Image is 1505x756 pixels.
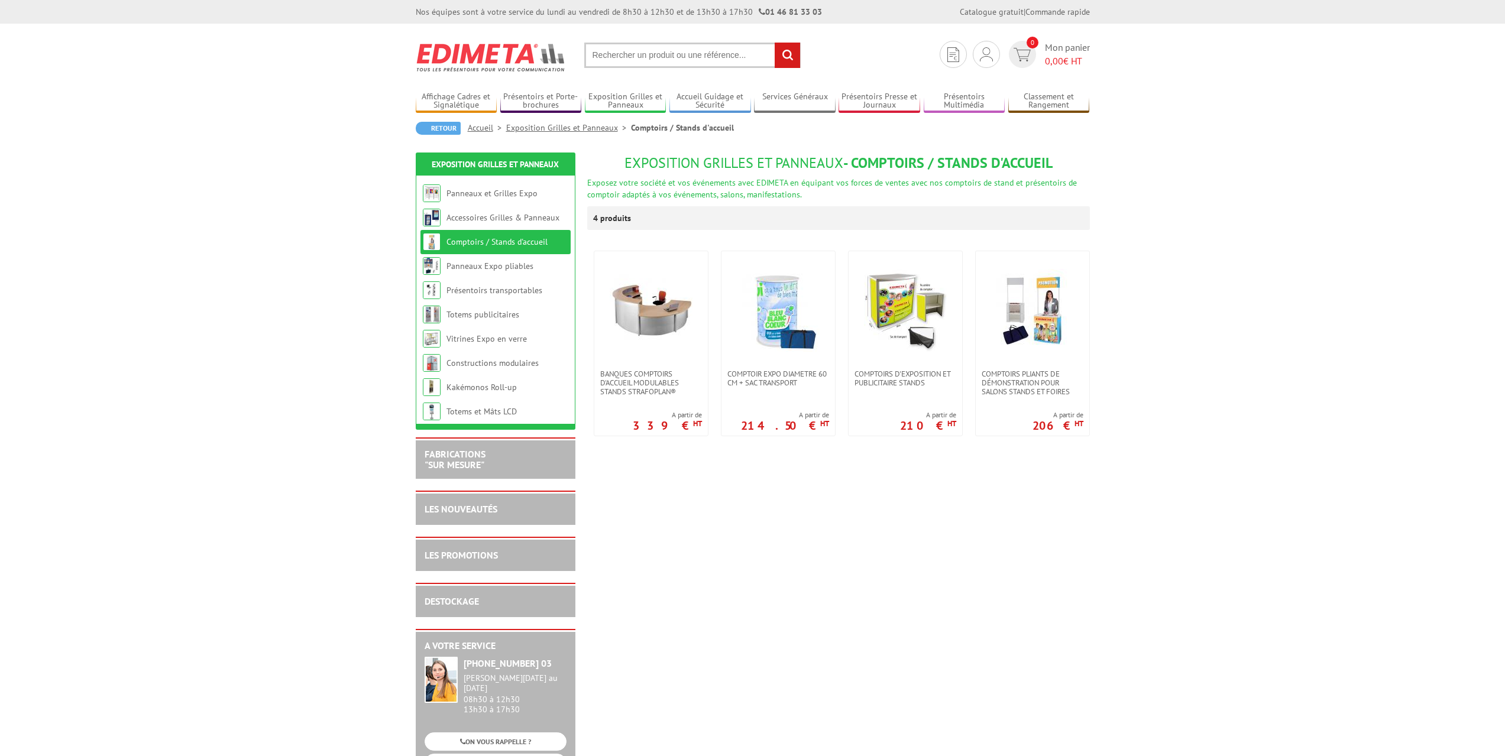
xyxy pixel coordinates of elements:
[849,369,962,387] a: Comptoirs d'exposition et publicitaire stands
[1006,41,1090,68] a: devis rapide 0 Mon panier 0,00€ HT
[947,418,956,429] sup: HT
[624,154,843,172] span: Exposition Grilles et Panneaux
[633,410,702,420] span: A partir de
[610,269,692,352] img: Banques comptoirs d'accueil modulables stands Strafoplan®
[754,92,836,111] a: Services Généraux
[423,257,441,275] img: Panneaux Expo pliables
[425,595,479,607] a: DESTOCKAGE
[423,330,441,348] img: Vitrines Expo en verre
[423,281,441,299] img: Présentoirs transportables
[500,92,582,111] a: Présentoirs et Porte-brochures
[759,7,822,17] strong: 01 46 81 33 03
[506,122,631,133] a: Exposition Grilles et Panneaux
[633,422,702,429] p: 339 €
[425,657,458,703] img: widget-service.jpg
[423,209,441,226] img: Accessoires Grilles & Panneaux
[594,369,708,396] a: Banques comptoirs d'accueil modulables stands Strafoplan®
[960,7,1024,17] a: Catalogue gratuit
[416,92,497,111] a: Affichage Cadres et Signalétique
[587,177,1090,200] div: Exposez votre société et vos événements avec EDIMETA en équipant vos forces de ventes avec nos co...
[587,155,1090,171] h1: - Comptoirs / Stands d'accueil
[446,333,527,344] a: Vitrines Expo en verre
[416,6,822,18] div: Nos équipes sont à votre service du lundi au vendredi de 8h30 à 12h30 et de 13h30 à 17h30
[425,503,497,515] a: LES NOUVEAUTÉS
[593,206,637,230] p: 4 produits
[446,406,517,417] a: Totems et Mâts LCD
[446,358,539,368] a: Constructions modulaires
[446,285,542,296] a: Présentoirs transportables
[982,369,1083,396] span: Comptoirs pliants de démonstration pour salons stands et foires
[1045,54,1090,68] span: € HT
[425,448,486,471] a: FABRICATIONS"Sur Mesure"
[446,261,533,271] a: Panneaux Expo pliables
[721,369,835,387] a: Comptoir Expo diametre 60 cm + Sac transport
[423,306,441,323] img: Totems publicitaires
[1027,37,1038,48] span: 0
[820,418,829,429] sup: HT
[737,269,820,352] img: Comptoir Expo diametre 60 cm + Sac transport
[1008,92,1090,111] a: Classement et Rangement
[464,673,567,714] div: 08h30 à 12h30 13h30 à 17h30
[991,269,1074,352] img: Comptoirs pliants de démonstration pour salons stands et foires
[631,122,734,134] li: Comptoirs / Stands d'accueil
[446,236,548,247] a: Comptoirs / Stands d'accueil
[960,6,1090,18] div: |
[425,549,498,561] a: LES PROMOTIONS
[446,382,517,392] a: Kakémonos Roll-up
[839,92,920,111] a: Présentoirs Presse et Journaux
[446,309,519,320] a: Totems publicitaires
[900,410,956,420] span: A partir de
[423,403,441,420] img: Totems et Mâts LCD
[864,269,947,352] img: Comptoirs d'exposition et publicitaire stands
[976,369,1089,396] a: Comptoirs pliants de démonstration pour salons stands et foires
[585,92,666,111] a: Exposition Grilles et Panneaux
[446,212,559,223] a: Accessoires Grilles & Panneaux
[855,369,956,387] span: Comptoirs d'exposition et publicitaire stands
[693,418,702,429] sup: HT
[727,369,829,387] span: Comptoir Expo diametre 60 cm + Sac transport
[900,422,956,429] p: 210 €
[1033,410,1083,420] span: A partir de
[425,732,567,751] a: ON VOUS RAPPELLE ?
[446,188,538,199] a: Panneaux et Grilles Expo
[1033,422,1083,429] p: 206 €
[468,122,506,133] a: Accueil
[669,92,751,111] a: Accueil Guidage et Sécurité
[741,422,829,429] p: 214.50 €
[1074,418,1083,429] sup: HT
[464,673,567,693] div: [PERSON_NAME][DATE] au [DATE]
[1045,41,1090,68] span: Mon panier
[741,410,829,420] span: A partir de
[1014,48,1031,61] img: devis rapide
[416,122,461,135] a: Retour
[600,369,702,396] span: Banques comptoirs d'accueil modulables stands Strafoplan®
[423,378,441,396] img: Kakémonos Roll-up
[423,184,441,202] img: Panneaux et Grilles Expo
[432,159,559,170] a: Exposition Grilles et Panneaux
[980,47,993,61] img: devis rapide
[947,47,959,62] img: devis rapide
[423,354,441,372] img: Constructions modulaires
[775,43,800,68] input: rechercher
[924,92,1005,111] a: Présentoirs Multimédia
[1045,55,1063,67] span: 0,00
[425,641,567,651] h2: A votre service
[464,657,552,669] strong: [PHONE_NUMBER] 03
[416,35,567,79] img: Edimeta
[584,43,801,68] input: Rechercher un produit ou une référence...
[1025,7,1090,17] a: Commande rapide
[423,233,441,251] img: Comptoirs / Stands d'accueil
